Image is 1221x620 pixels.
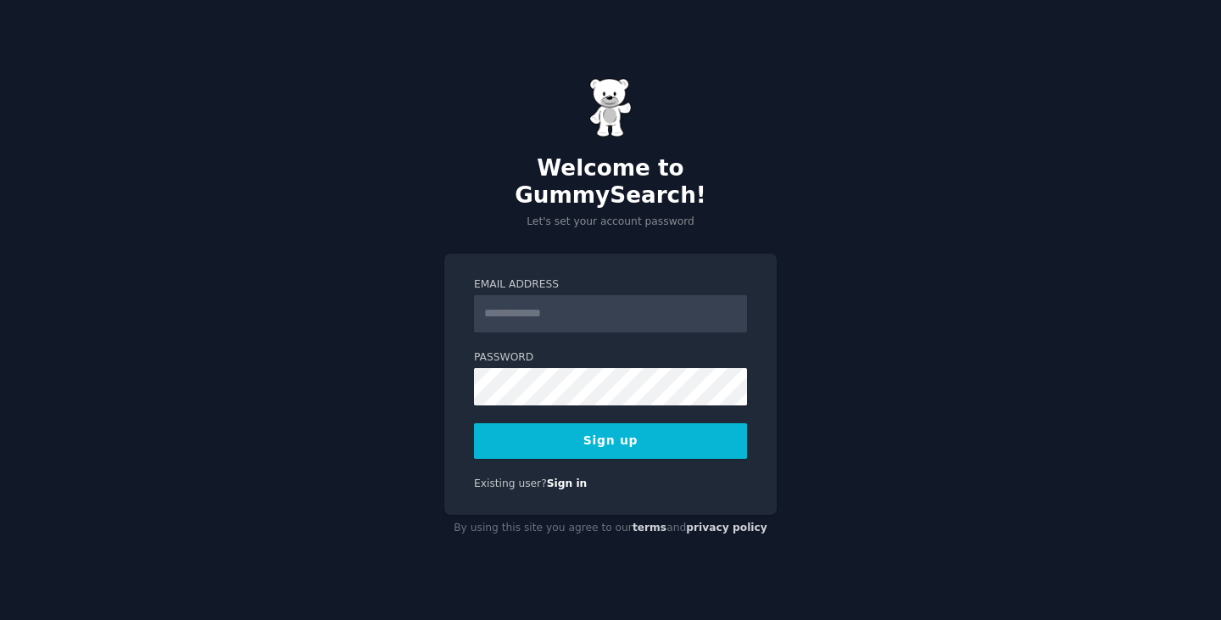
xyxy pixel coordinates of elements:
h2: Welcome to GummySearch! [444,155,777,209]
span: Existing user? [474,478,547,489]
img: Gummy Bear [589,78,632,137]
a: Sign in [547,478,588,489]
a: privacy policy [686,522,767,533]
label: Email Address [474,277,747,293]
label: Password [474,350,747,366]
button: Sign up [474,423,747,459]
p: Let's set your account password [444,215,777,230]
div: By using this site you agree to our and [444,515,777,542]
a: terms [633,522,666,533]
